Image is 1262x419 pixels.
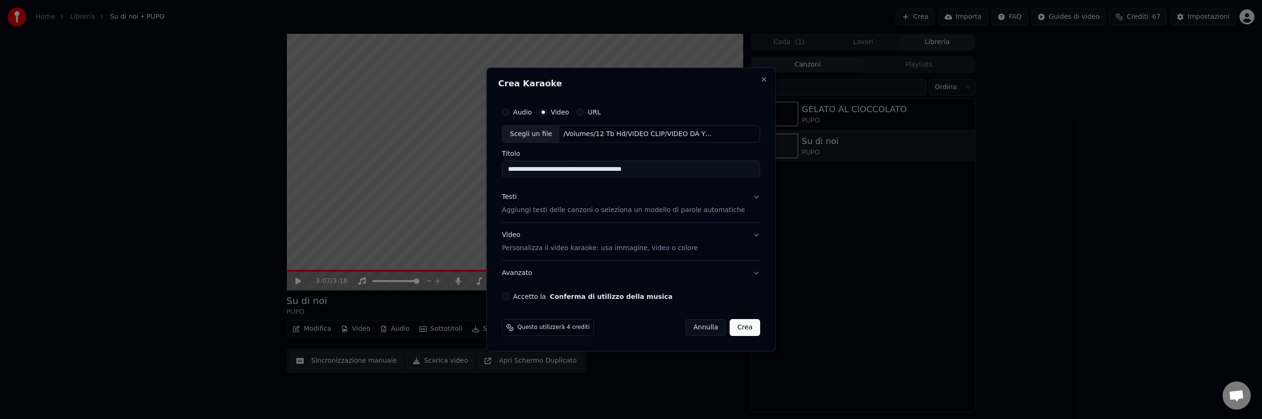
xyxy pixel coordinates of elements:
button: Annulla [685,319,726,336]
button: VideoPersonalizza il video karaoke: usa immagine, video o colore [502,223,760,261]
button: TestiAggiungi testi delle canzoni o seleziona un modello di parole automatiche [502,185,760,223]
div: Scegli un file [502,126,560,143]
label: Video [551,109,569,115]
div: Video [502,231,698,253]
label: Titolo [502,151,760,157]
button: Accetto la [550,293,673,300]
div: /Volumes/12 Tb Hd/VIDEO CLIP/VIDEO DA YOUTUBE/Pupo - Su di noi (Reload) (official music video).mp4 [560,130,719,139]
button: Crea [730,319,760,336]
button: Avanzato [502,261,760,285]
span: Questo utilizzerà 4 crediti [517,324,590,331]
p: Personalizza il video karaoke: usa immagine, video o colore [502,244,698,253]
div: Testi [502,193,516,202]
h2: Crea Karaoke [498,79,764,88]
label: Accetto la [513,293,672,300]
p: Aggiungi testi delle canzoni o seleziona un modello di parole automatiche [502,206,745,215]
label: Audio [513,109,532,115]
label: URL [588,109,601,115]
